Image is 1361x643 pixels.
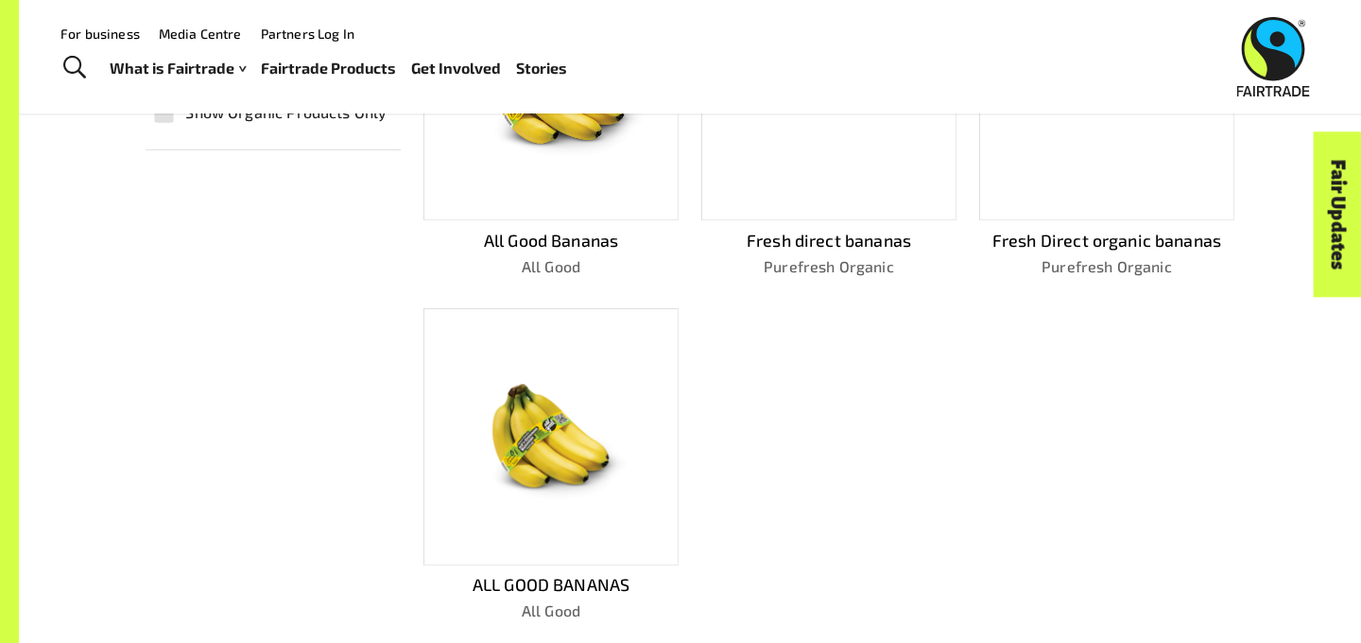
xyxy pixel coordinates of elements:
p: ALL GOOD BANANAS [423,572,679,598]
a: Media Centre [159,26,242,42]
p: All Good Bananas [423,228,679,253]
a: For business [60,26,140,42]
a: Stories [516,55,567,82]
p: All Good [423,255,679,278]
a: ALL GOOD BANANASAll Good [423,308,679,622]
p: Fresh direct bananas [701,228,956,253]
p: Purefresh Organic [979,255,1234,278]
a: Toggle Search [51,44,97,92]
a: What is Fairtrade [110,55,246,82]
img: Fairtrade Australia New Zealand logo [1237,17,1310,96]
p: All Good [423,600,679,622]
a: Fairtrade Products [261,55,396,82]
a: Partners Log In [261,26,354,42]
p: Fresh Direct organic bananas [979,228,1234,253]
p: Purefresh Organic [701,255,956,278]
a: Get Involved [411,55,501,82]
